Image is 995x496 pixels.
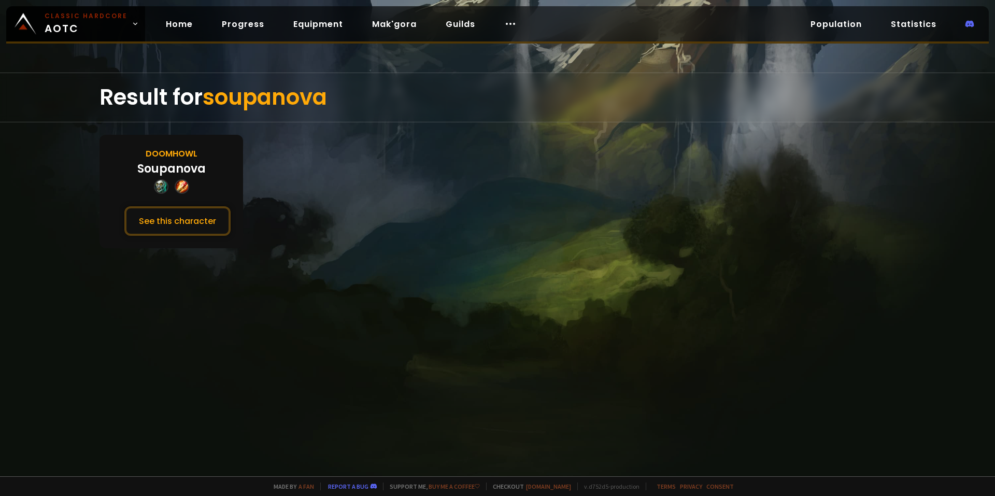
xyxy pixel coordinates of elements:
[706,483,734,490] a: Consent
[214,13,273,35] a: Progress
[680,483,702,490] a: Privacy
[45,11,127,36] span: AOTC
[285,13,351,35] a: Equipment
[137,160,206,177] div: Soupanova
[883,13,945,35] a: Statistics
[429,483,480,490] a: Buy me a coffee
[802,13,870,35] a: Population
[203,82,327,112] span: soupanova
[158,13,201,35] a: Home
[45,11,127,21] small: Classic Hardcore
[99,73,895,122] div: Result for
[364,13,425,35] a: Mak'gora
[437,13,484,35] a: Guilds
[486,483,571,490] span: Checkout
[124,206,231,236] button: See this character
[146,147,197,160] div: Doomhowl
[526,483,571,490] a: [DOMAIN_NAME]
[383,483,480,490] span: Support me,
[298,483,314,490] a: a fan
[6,6,145,41] a: Classic HardcoreAOTC
[328,483,368,490] a: Report a bug
[577,483,639,490] span: v. d752d5 - production
[267,483,314,490] span: Made by
[657,483,676,490] a: Terms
